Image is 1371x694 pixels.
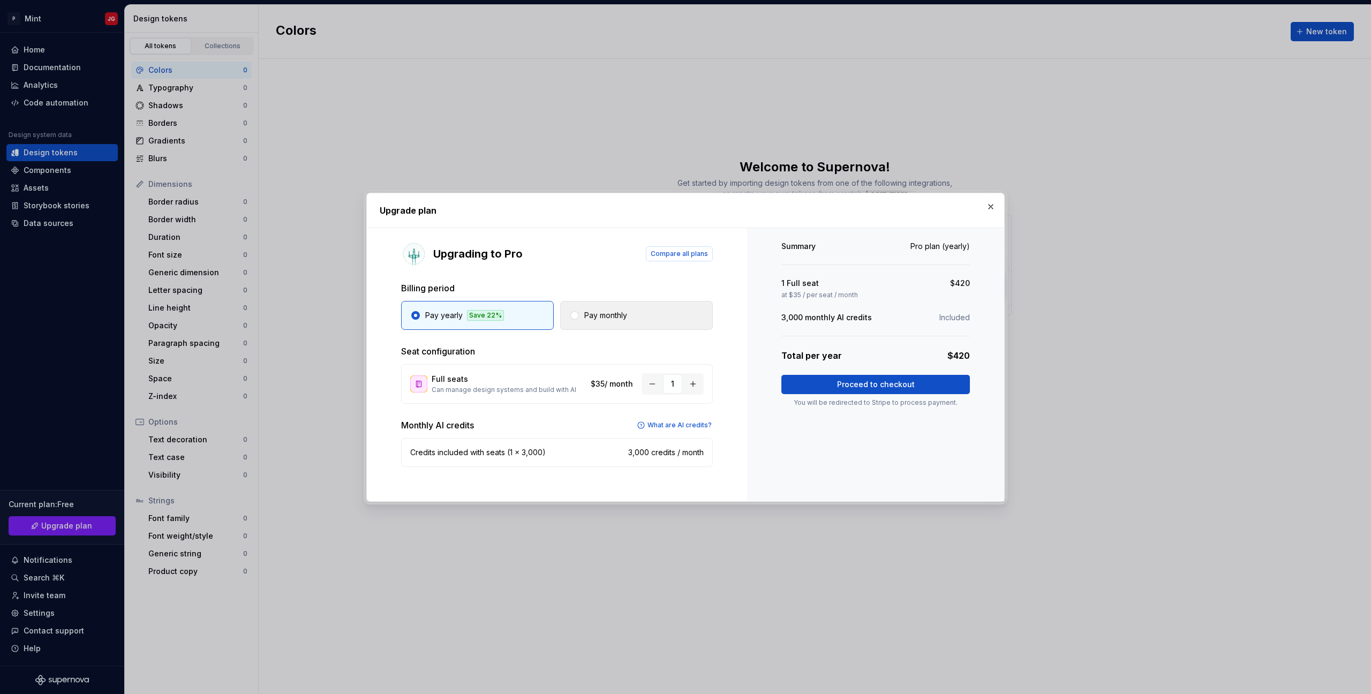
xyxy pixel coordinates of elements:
[781,241,816,252] p: Summary
[781,291,858,299] p: at $35 / per seat / month
[433,246,523,261] p: Upgrading to Pro
[781,312,872,323] p: 3,000 monthly AI credits
[401,301,554,330] button: Pay yearlySave 22%
[560,301,713,330] button: Pay monthly
[950,278,970,289] p: $420
[646,246,713,261] button: Compare all plans
[591,379,633,389] p: $35 / month
[947,349,970,362] p: $420
[401,282,713,295] p: Billing period
[401,345,713,358] p: Seat configuration
[425,310,463,321] p: Pay yearly
[380,204,991,217] h2: Upgrade plan
[781,278,819,289] p: 1 Full seat
[651,250,708,258] span: Compare all plans
[910,241,970,252] p: Pro plan (yearly)
[467,310,504,321] div: Save 22%
[628,447,704,458] p: 3,000 credits / month
[401,419,474,432] p: Monthly AI credits
[584,310,627,321] p: Pay monthly
[647,421,712,429] p: What are AI credits?
[663,374,682,394] div: 1
[432,386,586,394] p: Can manage design systems and build with AI
[432,374,586,384] p: Full seats
[781,398,970,407] p: You will be redirected to Stripe to process payment.
[410,447,546,458] p: Credits included with seats (1 x 3,000)
[837,379,915,390] span: Proceed to checkout
[781,349,842,362] p: Total per year
[939,312,970,323] p: Included
[781,375,970,394] button: Proceed to checkout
